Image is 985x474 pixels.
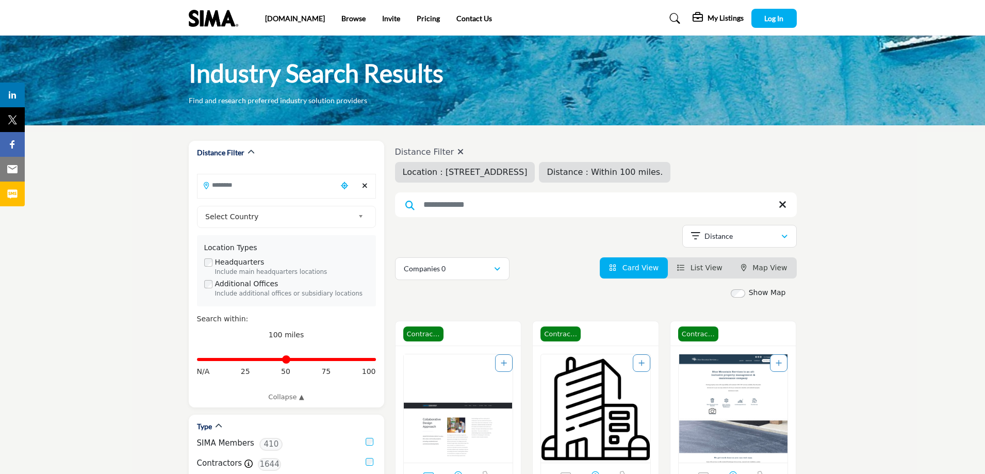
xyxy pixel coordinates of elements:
[337,175,352,197] div: Choose your current location
[752,264,787,272] span: Map View
[622,264,659,272] span: Card View
[417,14,440,23] a: Pricing
[693,12,744,25] div: My Listings
[189,57,444,89] h1: Industry Search Results
[708,13,744,23] h5: My Listings
[395,257,510,280] button: Companies 0
[197,437,254,449] label: SIMA Members
[241,366,250,377] span: 25
[205,210,354,223] span: Select Country
[366,458,373,466] input: Contractors checkbox
[357,175,373,197] div: Clear search location
[541,354,650,463] a: Open Listing in new tab
[660,10,687,27] a: Search
[215,257,265,268] label: Headquarters
[776,359,782,367] a: Add To List
[404,264,446,274] p: Companies 0
[341,14,366,23] a: Browse
[541,354,650,463] img: The Outdoor Touch, LLC.
[403,167,528,177] span: Location : [STREET_ADDRESS]
[395,192,797,217] input: Search Keyword
[609,264,659,272] a: View Card
[197,148,244,158] h2: Distance Filter
[677,264,723,272] a: View List
[362,366,376,377] span: 100
[741,264,787,272] a: Map View
[215,289,369,299] div: Include additional offices or subsidiary locations
[732,257,797,279] li: Map View
[600,257,668,279] li: Card View
[668,257,732,279] li: List View
[198,175,337,195] input: Search Location
[269,331,304,339] span: 100 miles
[764,14,783,23] span: Log In
[395,147,671,157] h4: Distance Filter
[404,354,513,463] a: Open Listing in new tab
[704,231,733,241] p: Distance
[281,366,290,377] span: 50
[265,14,325,23] a: [DOMAIN_NAME]
[678,326,718,342] span: Contractor
[691,264,723,272] span: List View
[638,359,645,367] a: Add To List
[682,225,797,248] button: Distance
[366,438,373,446] input: SIMA Members checkbox
[197,366,210,377] span: N/A
[547,167,663,177] span: Distance : Within 100 miles.
[197,457,242,469] label: Contractors
[215,279,278,289] label: Additional Offices
[258,458,281,471] span: 1644
[197,421,212,432] h2: Type
[382,14,400,23] a: Invite
[197,392,376,402] a: Collapse ▲
[749,287,786,298] label: Show Map
[197,314,376,324] div: Search within:
[404,354,513,463] img: Smarter Design Group LLC
[501,359,507,367] a: Add To List
[204,242,369,253] div: Location Types
[321,366,331,377] span: 75
[189,10,243,27] img: Site Logo
[215,268,369,277] div: Include main headquarters locations
[403,326,444,342] span: Contractor
[189,95,367,106] p: Find and research preferred industry solution providers
[751,9,797,28] button: Log In
[540,326,581,342] span: Contractor
[456,14,492,23] a: Contact Us
[679,354,788,463] img: Blue Mountain Services LLC
[259,438,283,451] span: 410
[679,354,788,463] a: Open Listing in new tab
